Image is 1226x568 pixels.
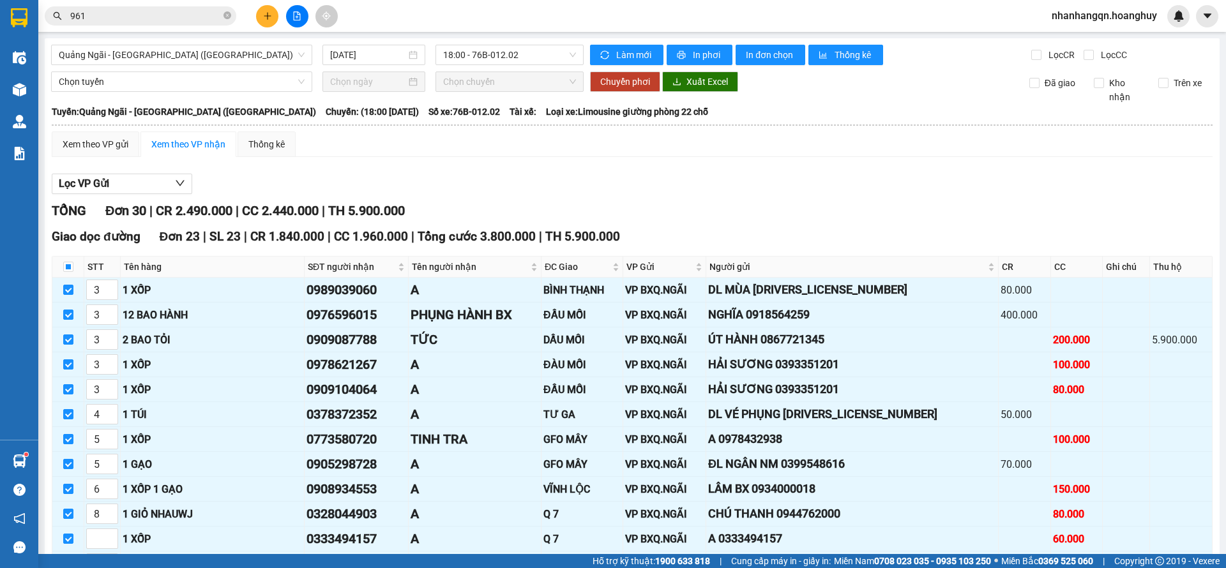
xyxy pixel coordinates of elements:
td: 0909087788 [305,327,409,352]
img: warehouse-icon [13,454,26,468]
span: | [328,229,331,244]
button: aim [315,5,338,27]
div: 2 BAO TỎI [123,332,302,348]
td: A [409,352,541,377]
div: Q 7 [543,506,621,522]
span: aim [322,11,331,20]
div: Xem theo VP nhận [151,137,225,151]
div: VP BXQ.NGÃI [625,531,704,547]
td: VP BXQ.NGÃI [623,452,706,477]
div: 0773580720 [306,430,406,449]
div: 400.000 [1001,307,1048,323]
span: Giao dọc đường [52,229,140,244]
div: TỨC [411,330,539,350]
div: 70.000 [1001,456,1048,472]
span: CR 1.840.000 [250,229,324,244]
span: download [672,77,681,87]
img: solution-icon [13,147,26,160]
td: VP BXQ.NGÃI [623,377,706,402]
div: A [411,504,539,524]
input: 14/09/2025 [330,48,406,62]
td: A [409,377,541,402]
th: CC [1051,257,1103,278]
span: Lọc CR [1043,48,1077,62]
td: 0328044903 [305,502,409,527]
span: Thống kê [835,48,873,62]
td: VP BXQ.NGÃI [623,502,706,527]
div: ĐL NGÂN NM 0399548616 [708,455,996,473]
button: plus [256,5,278,27]
span: CC 1.960.000 [334,229,408,244]
span: Miền Bắc [1001,554,1093,568]
div: 200.000 [1053,332,1100,348]
div: Thống kê [248,137,285,151]
td: A [409,452,541,477]
div: VP BXQ.NGÃI [625,332,704,348]
td: A [409,502,541,527]
div: 1 XỐP [123,357,302,373]
span: In phơi [693,48,722,62]
div: GFO MÂY [543,431,621,447]
img: warehouse-icon [13,51,26,64]
span: sync [600,50,611,61]
strong: 0708 023 035 - 0935 103 250 [874,556,991,566]
td: A [409,477,541,502]
span: CR 2.490.000 [156,203,232,218]
span: Đơn 23 [160,229,201,244]
div: 1 XỐP [123,531,302,547]
div: BÌNH THẠNH [543,282,621,298]
div: 0978621267 [306,355,406,375]
div: 0328044903 [306,504,406,524]
button: bar-chartThống kê [808,45,883,65]
td: VP BXQ.NGÃI [623,527,706,551]
td: VP BXQ.NGÃI [623,303,706,327]
div: VP BXQ.NGÃI [625,481,704,497]
td: A [409,402,541,427]
span: Hỗ trợ kỹ thuật: [593,554,710,568]
span: ĐC Giao [545,260,610,274]
span: Tên người nhận [412,260,528,274]
div: DL VÉ PHỤNG [DRIVERS_LICENSE_NUMBER] [708,405,996,423]
td: VP BXQ.NGÃI [623,427,706,452]
span: | [236,203,239,218]
span: | [720,554,722,568]
td: VP BXQ.NGÃI [623,477,706,502]
td: TINH TRA [409,427,541,452]
div: 0976596015 [306,305,406,325]
div: 150.000 [1053,481,1100,497]
span: Lọc VP Gửi [59,176,109,191]
span: SL 23 [209,229,241,244]
td: 0333494157 [305,527,409,551]
span: | [411,229,414,244]
div: A 0978432938 [708,430,996,448]
img: icon-new-feature [1173,10,1184,22]
div: 80.000 [1053,382,1100,398]
div: 50.000 [1001,407,1048,422]
div: A [411,380,539,400]
div: ĐẦU MỐI [543,382,621,398]
b: Tuyến: Quảng Ngãi - [GEOGRAPHIC_DATA] ([GEOGRAPHIC_DATA]) [52,107,316,117]
img: logo-vxr [11,8,27,27]
th: Thu hộ [1150,257,1213,278]
div: 1 GẠO [123,456,302,472]
span: plus [263,11,272,20]
td: 0773580720 [305,427,409,452]
span: | [1103,554,1105,568]
div: VP BXQ.NGÃI [625,307,704,323]
div: PHỤNG HÀNH BX [411,305,539,325]
span: Lọc CC [1096,48,1129,62]
div: VP BXQ.NGÃI [625,282,704,298]
button: Lọc VP Gửi [52,174,192,194]
div: VP BXQ.NGÃI [625,357,704,373]
div: 1 GIỎ NHAUWJ [123,506,302,522]
div: 0378372352 [306,405,406,424]
span: Quảng Ngãi - Sài Gòn (Hàng Hoá) [59,45,305,64]
button: Chuyển phơi [590,71,660,92]
div: VP BXQ.NGÃI [625,431,704,447]
div: 12 BAO HÀNH [123,307,302,323]
span: Đơn 30 [105,203,146,218]
span: | [149,203,153,218]
td: 0905298728 [305,452,409,477]
span: copyright [1155,557,1164,565]
div: 0908934553 [306,479,406,499]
